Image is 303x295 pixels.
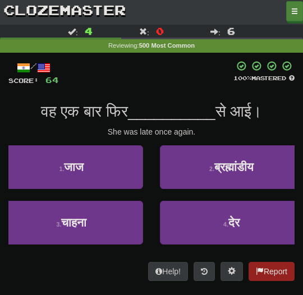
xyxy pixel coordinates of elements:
[249,262,295,281] button: Report
[160,201,303,245] button: 4.देर
[160,145,303,189] button: 2.ब्रह्मांडीय
[59,165,65,172] small: 1 .
[214,160,254,173] span: ब्रह्मांडीय
[156,25,164,36] span: 0
[8,77,39,84] span: Score:
[148,262,188,281] button: Help!
[210,27,221,35] span: :
[45,75,59,85] span: 64
[139,42,195,49] strong: 500 Most Common
[8,61,59,75] div: /
[215,103,263,120] span: से आई।
[209,165,214,172] small: 2 .
[85,25,93,36] span: 4
[68,27,78,35] span: :
[194,262,215,281] button: Round history (alt+y)
[223,221,228,228] small: 4 .
[227,25,235,36] span: 6
[41,103,128,120] span: वह एक बार फिर
[228,216,240,229] span: देर
[139,27,149,35] span: :
[64,160,84,173] span: जाज
[8,126,295,137] div: She was late once again.
[233,75,251,81] span: 100 %
[128,103,215,120] span: __________
[233,74,295,82] div: Mastered
[61,216,86,229] span: चाहना
[57,221,62,228] small: 3 .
